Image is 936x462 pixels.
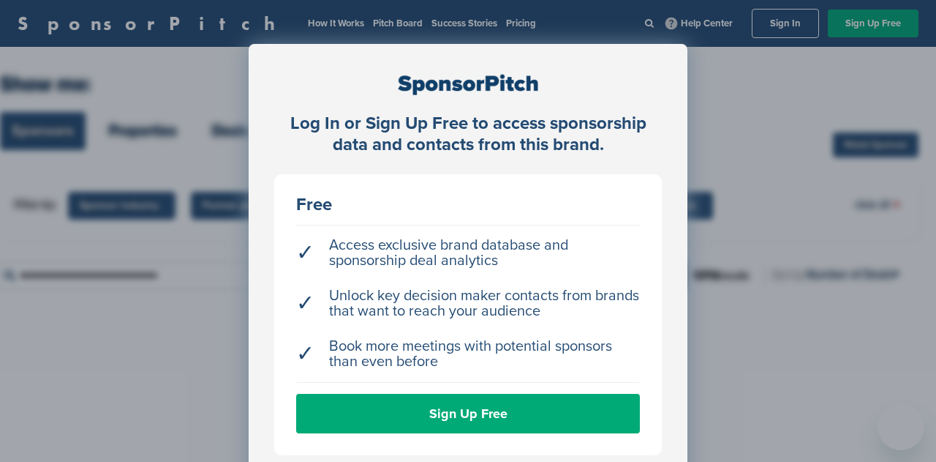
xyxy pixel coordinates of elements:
a: Sign Up Free [296,394,640,433]
li: Book more meetings with potential sponsors than even before [296,332,640,377]
span: ✓ [296,346,314,362]
li: Unlock key decision maker contacts from brands that want to reach your audience [296,281,640,327]
div: Free [296,196,640,214]
iframe: Button to launch messaging window [877,403,924,450]
span: ✓ [296,245,314,261]
span: ✓ [296,296,314,311]
div: Log In or Sign Up Free to access sponsorship data and contacts from this brand. [274,113,662,156]
li: Access exclusive brand database and sponsorship deal analytics [296,231,640,276]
